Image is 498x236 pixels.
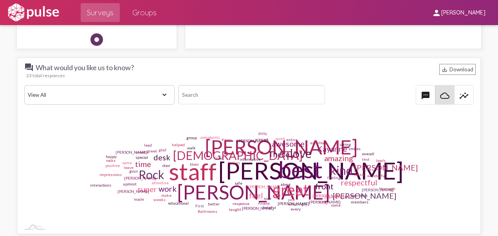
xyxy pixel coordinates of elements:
tspan: help [319,200,327,204]
tspan: impressions [99,172,122,177]
div: 23 total responses [26,73,476,78]
tspan: guys [129,169,138,173]
tspan: complaints [201,135,220,140]
tspan: glad [159,148,166,152]
tspan: leave [124,165,134,170]
g: kathy [219,156,404,185]
tspan: front [315,182,334,191]
tspan: nice [264,196,271,201]
tspan: arrived [255,137,268,142]
tspan: helpful [263,205,276,210]
tspan: come [331,203,341,207]
mat-icon: textsms [421,91,430,100]
tspan: every [290,207,301,211]
tspan: helped [172,142,185,147]
tspan: [PERSON_NAME] [362,187,394,192]
tspan: happy [106,154,117,159]
tspan: [PERSON_NAME] [115,150,147,154]
tspan: informative [240,157,261,162]
tspan: [PERSON_NAME] [242,206,274,211]
span: What would you like us to know? [24,63,142,72]
tspan: [DEMOGRAPHIC_DATA] [173,148,303,162]
tspan: [PERSON_NAME] [124,176,156,180]
tspan: [PERSON_NAME] [248,184,280,189]
tspan: Ariana [258,201,270,205]
tspan: quick [276,136,285,141]
mat-icon: question_answer [24,63,34,72]
g: Chart [90,131,418,214]
mat-icon: person [432,8,441,18]
tspan: test [362,157,370,162]
mat-icon: cloud_queue [440,91,449,100]
tspan: Keep [222,137,232,142]
span: Surveys [87,5,114,20]
tspan: rocks [106,158,115,163]
tspan: upmost [123,182,137,186]
tspan: staff [169,157,217,185]
tspan: super [137,184,157,194]
tspan: pick [288,197,295,202]
tspan: overall [362,151,374,156]
div: Download [439,64,476,75]
tspan: feel [249,191,263,200]
tspan: smiles [349,146,361,151]
tspan: amazingly [289,202,307,206]
tspan: members [351,200,369,205]
tspan: kind [330,163,353,177]
tspan: Good [214,156,223,160]
button: [PERSON_NAME] [426,5,492,20]
tspan: greet [147,149,157,153]
tspan: best [278,155,323,183]
tspan: [PERSON_NAME] [309,200,341,204]
tspan: These [268,149,290,159]
tspan: [PERSON_NAME] [278,201,310,206]
tspan: feeling [328,175,341,180]
tspan: thorough [379,187,396,191]
tspan: response [233,201,249,206]
tspan: great [272,181,309,200]
tspan: leads [376,158,386,163]
span: Groups [132,5,157,20]
tspan: along [281,182,290,187]
tspan: make [161,193,171,198]
tspan: dirty [259,131,268,136]
tspan: taught [229,207,241,212]
tspan: special [136,155,148,160]
tspan: [PERSON_NAME] [312,193,344,198]
tspan: group [186,135,197,140]
input: Search [179,85,325,104]
tspan: excellent [310,140,327,145]
tspan: awesome [272,139,305,148]
tspan: [PERSON_NAME] [237,138,269,143]
tspan: weeks [153,198,166,202]
tspan: made [134,197,144,202]
a: Groups [126,3,163,22]
tspan: [PERSON_NAME] [117,189,149,194]
tspan: positive [105,163,120,168]
tspan: [PERSON_NAME] [333,191,396,200]
tspan: [PERSON_NAME] [177,180,330,204]
mat-icon: Download [442,67,447,73]
tspan: time [135,160,151,169]
tspan: Bathrooms [198,209,217,214]
tspan: door [162,163,171,168]
tspan: interactions [90,183,112,187]
tspan: amazing [324,153,353,163]
tspan: Rock [139,167,164,182]
tspan: lead [144,143,152,147]
tspan: their [190,162,199,167]
tspan: caring [340,142,351,147]
tspan: [PERSON_NAME] [219,156,404,185]
span: [PERSON_NAME] [441,9,485,16]
tspan: attentive [152,180,169,185]
tspan: walk [188,145,196,150]
tspan: everyone [351,193,368,198]
tspan: desk [153,152,170,162]
tspan: same [122,160,132,165]
tspan: safe [235,181,243,186]
tspan: [PERSON_NAME] [205,135,358,159]
tspan: respectful [341,178,377,187]
a: Surveys [81,3,120,22]
tspan: better [208,202,220,206]
tspan: when [354,172,364,177]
